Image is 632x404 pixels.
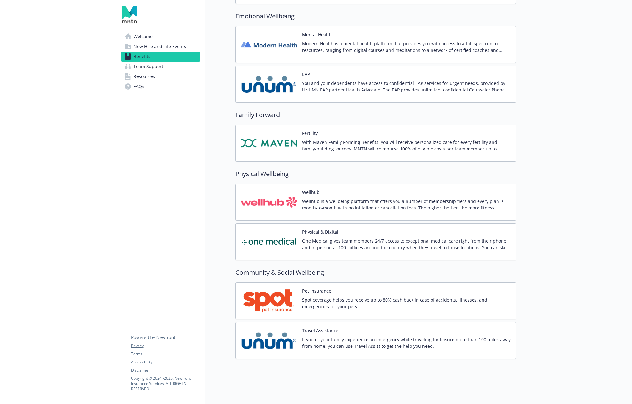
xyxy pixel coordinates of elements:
[241,288,297,314] img: Spot Pet Insurance carrier logo
[131,359,200,365] a: Accessibility
[131,343,200,349] a: Privacy
[302,80,511,93] p: You and your dependents have access to confidential EAP services for urgent needs, provided by UN...
[134,62,163,71] span: Team Support
[302,288,331,294] button: Pet Insurance
[134,71,155,81] span: Resources
[302,31,332,38] button: Mental Health
[121,52,200,62] a: Benefits
[121,71,200,81] a: Resources
[241,130,297,156] img: Maven carrier logo
[302,327,338,334] button: Travel Assistance
[302,336,511,349] p: If you or your family experience an emergency while traveling for leisure more than 100 miles awa...
[131,367,200,373] a: Disclaimer
[241,189,297,215] img: Wellhub carrier logo
[131,376,200,392] p: Copyright © 2024 - 2025 , Newfront Insurance Services, ALL RIGHTS RESERVED
[131,351,200,357] a: Terms
[235,169,516,179] h2: Physical Wellbeing
[302,130,318,136] button: Fertility
[302,40,511,53] p: Modern Health is a mental health platform that provides you with access to a full spectrum of res...
[302,71,310,77] button: EAP
[134,32,153,42] span: Welcome
[302,139,511,152] p: With Maven Family Forming Benefits, you will receive personalized care for every fertility and fa...
[302,238,511,251] p: One Medical gives team members 24/7 access to exceptional medical care right from their phone and...
[241,71,297,97] img: UNUM carrier logo
[134,81,144,91] span: FAQs
[235,268,516,277] h2: Community & Social Wellbeing
[241,31,297,58] img: Modern Health carrier logo
[134,52,150,62] span: Benefits
[121,32,200,42] a: Welcome
[121,42,200,52] a: New Hire and Life Events
[241,229,297,255] img: One Medical carrier logo
[241,327,297,354] img: UNUM carrier logo
[235,12,516,21] h2: Emotional Wellbeing
[302,189,320,195] button: Wellhub
[121,62,200,71] a: Team Support
[134,42,186,52] span: New Hire and Life Events
[302,297,511,310] p: Spot coverage helps you receive up to 80% cash back in case of accidents, illnesses, and emergenc...
[121,81,200,91] a: FAQs
[302,229,338,235] button: Physical & Digital
[235,110,516,120] h2: Family Forward
[302,198,511,211] p: Wellhub is a wellbeing platform that offers you a number of membership tiers and every plan is mo...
